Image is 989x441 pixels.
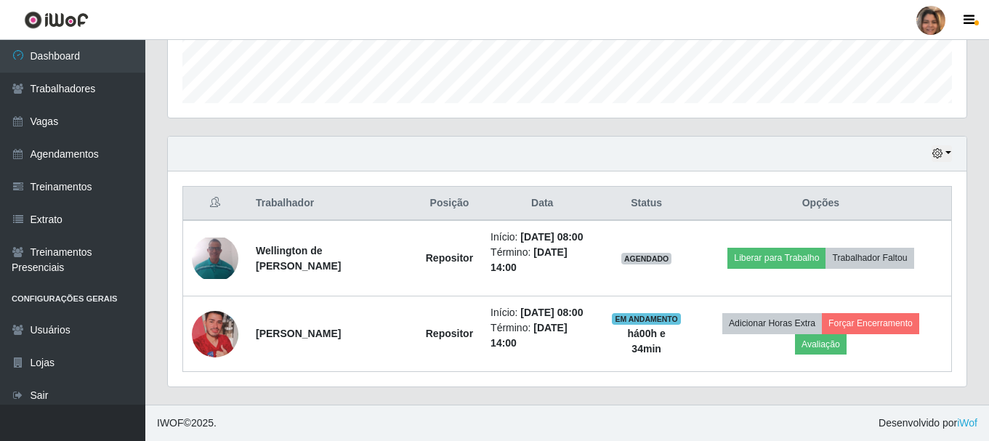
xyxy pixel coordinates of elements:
time: [DATE] 08:00 [520,231,583,243]
strong: há 00 h e 34 min [628,328,666,355]
span: Desenvolvido por [879,416,977,431]
img: CoreUI Logo [24,11,89,29]
button: Avaliação [795,334,847,355]
a: iWof [957,417,977,429]
th: Opções [690,187,952,221]
li: Término: [491,320,594,351]
span: IWOF [157,417,184,429]
button: Liberar para Trabalho [727,248,825,268]
span: AGENDADO [621,253,672,264]
strong: Wellington de [PERSON_NAME] [256,245,341,272]
span: EM ANDAMENTO [612,313,681,325]
th: Trabalhador [247,187,417,221]
strong: Repositor [426,252,473,264]
strong: [PERSON_NAME] [256,328,341,339]
th: Data [482,187,602,221]
button: Trabalhador Faltou [825,248,913,268]
span: © 2025 . [157,416,217,431]
th: Status [602,187,690,221]
img: 1724302399832.jpeg [192,238,238,278]
li: Início: [491,230,594,245]
th: Posição [417,187,482,221]
button: Forçar Encerramento [822,313,919,333]
strong: Repositor [426,328,473,339]
li: Início: [491,305,594,320]
img: 1741878920639.jpeg [192,293,238,376]
time: [DATE] 08:00 [520,307,583,318]
li: Término: [491,245,594,275]
button: Adicionar Horas Extra [722,313,822,333]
